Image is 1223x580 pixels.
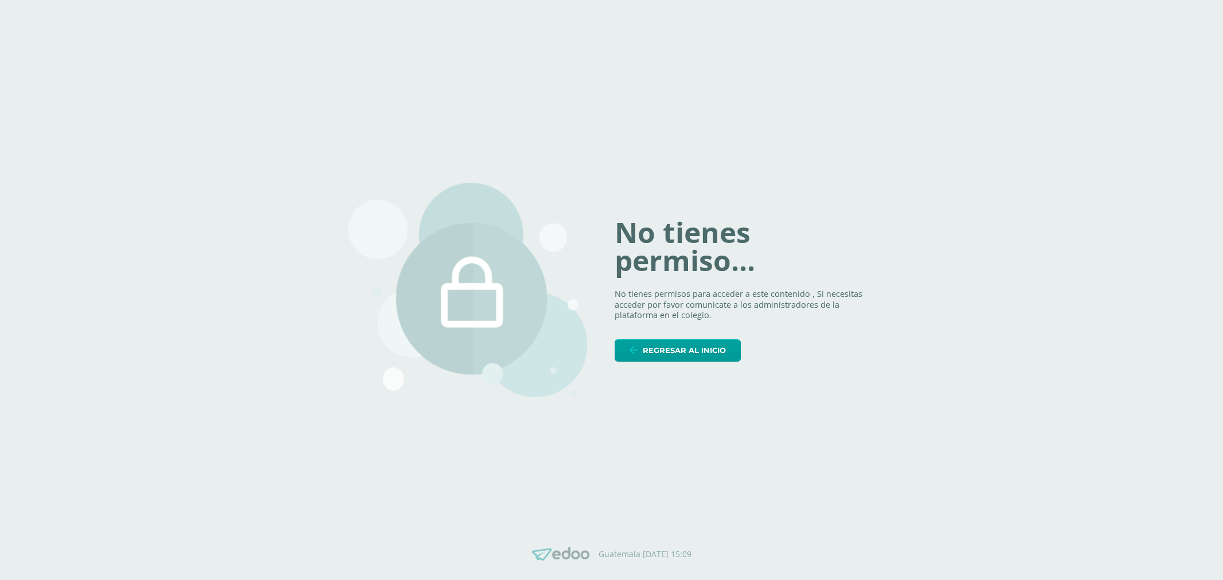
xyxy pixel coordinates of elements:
[615,339,741,362] a: Regresar al inicio
[615,218,875,275] h1: No tienes permiso...
[643,340,726,361] span: Regresar al inicio
[615,289,875,321] p: No tienes permisos para acceder a este contenido , Si necesitas acceder por favor comunicate a lo...
[532,547,589,561] img: Edoo
[599,549,691,559] p: Guatemala [DATE] 15:09
[348,183,588,397] img: 403.png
